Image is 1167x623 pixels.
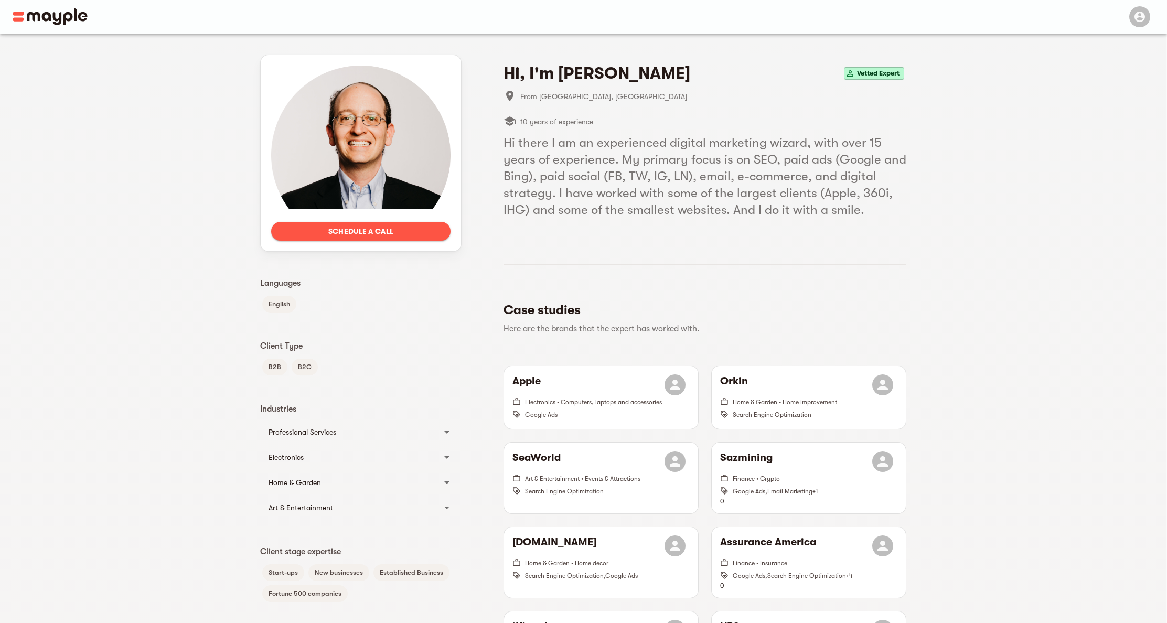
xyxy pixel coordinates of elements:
span: Home & Garden • Home decor [525,560,608,567]
span: English [262,298,296,310]
span: Google Ads [525,411,558,418]
h5: Case studies [504,302,898,318]
span: Finance • Crypto [733,475,780,482]
span: B2B [262,361,287,373]
span: Fortune 500 companies [262,587,348,600]
span: Electronics • Computers, laptops and accessories [525,399,662,406]
span: Google Ads [605,572,638,579]
h5: Hi there I am an experienced digital marketing wizard, with over 15 years of experience. My prima... [504,134,906,218]
h4: Hi, I'm [PERSON_NAME] [504,63,690,84]
span: Start-ups [262,566,304,579]
div: 0 [712,443,906,513]
button: SeaWorldArt & Entertainment • Events & AttractionsSearch Engine Optimization [504,443,698,513]
img: Main logo [13,8,88,25]
p: Languages [260,277,462,289]
div: Electronics [269,451,434,464]
span: Email Marketing [767,488,812,495]
span: Search Engine Optimization , [525,572,605,579]
h6: Assurance America [720,535,816,556]
p: Here are the brands that the expert has worked with. [504,323,898,335]
p: Industries [260,403,462,415]
span: Art & Entertainment • Events & Attractions [525,475,640,482]
div: Art & Entertainment [260,495,462,520]
button: [DOMAIN_NAME]Home & Garden • Home decorSearch Engine Optimization,Google Ads [504,527,698,598]
div: Professional Services [269,426,434,438]
button: Schedule a call [271,222,451,241]
button: AppleElectronics • Computers, laptops and accessoriesGoogle Ads [504,366,698,429]
button: SazminingFinance • CryptoGoogle Ads,Email Marketing+10 [712,443,906,513]
div: Home & Garden [260,470,462,495]
h6: Orkin [720,374,748,395]
span: Menu [1123,12,1154,20]
h6: Sazmining [720,451,773,472]
span: Google Ads , [733,488,767,495]
span: Schedule a call [280,225,442,238]
div: Art & Entertainment [269,501,434,514]
span: Home & Garden • Home improvement [733,399,837,406]
span: Finance • Insurance [733,560,787,567]
span: Search Engine Optimization [733,411,811,418]
span: Search Engine Optimization [525,488,604,495]
span: New businesses [308,566,369,579]
h6: Apple [512,374,541,395]
h6: SeaWorld [512,451,561,472]
button: Assurance AmericaFinance • InsuranceGoogle Ads,Search Engine Optimization+40 [712,527,906,598]
div: Professional Services [260,420,462,445]
span: Search Engine Optimization [767,572,846,579]
span: B2C [292,361,318,373]
span: Google Ads , [733,572,767,579]
span: Established Business [373,566,449,579]
span: + 1 [812,488,818,495]
span: Vetted Expert [853,67,904,80]
p: Client stage expertise [260,545,462,558]
h6: [DOMAIN_NAME] [512,535,596,556]
div: Electronics [260,445,462,470]
p: Client Type [260,340,462,352]
button: OrkinHome & Garden • Home improvementSearch Engine Optimization [712,366,906,429]
span: 10 years of experience [520,115,593,128]
div: Home & Garden [269,476,434,489]
div: 0 [712,527,906,598]
span: From [GEOGRAPHIC_DATA], [GEOGRAPHIC_DATA] [520,90,906,103]
span: + 4 [846,572,853,579]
